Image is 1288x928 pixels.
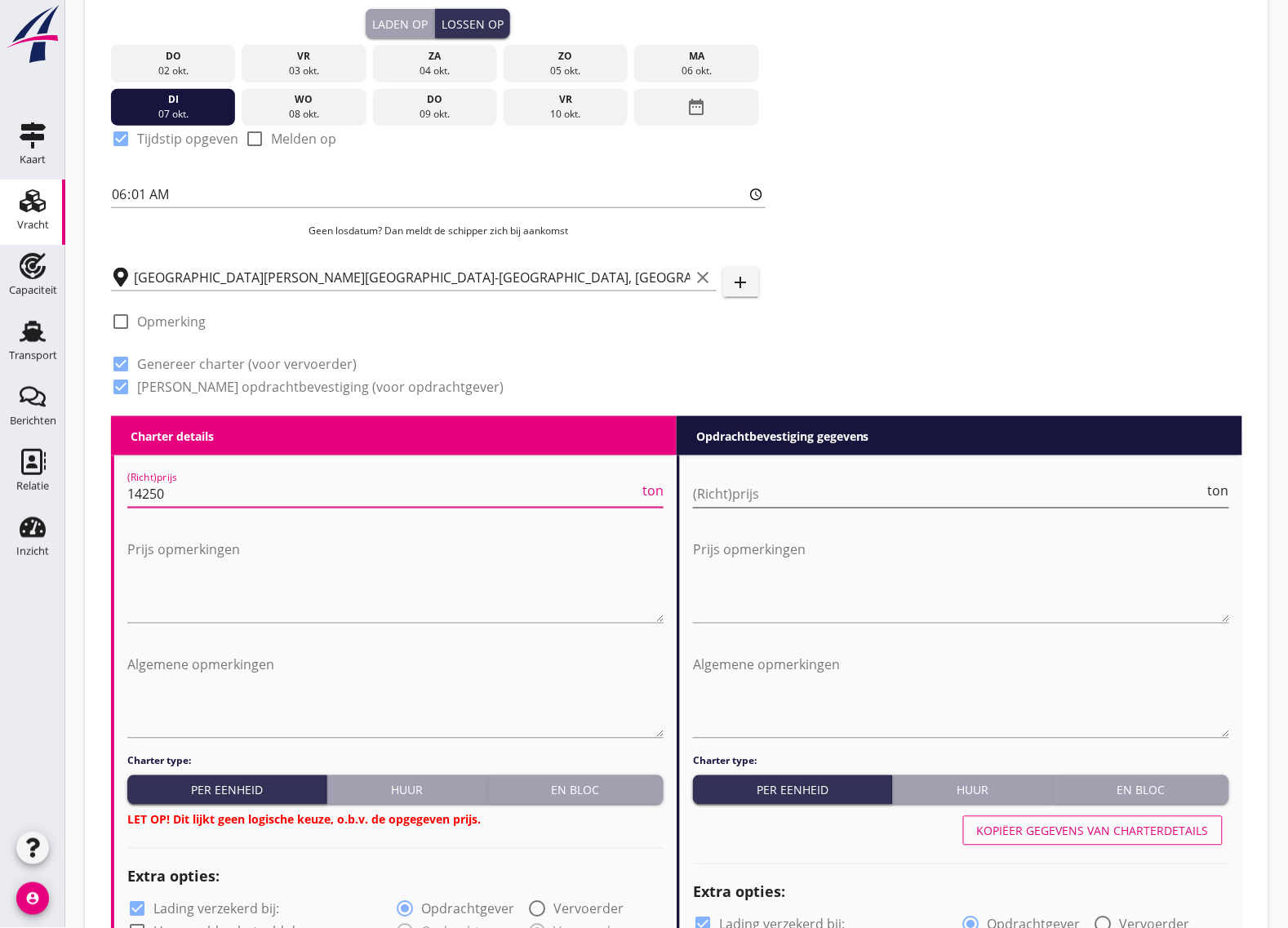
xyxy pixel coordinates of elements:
button: Huur [327,775,487,805]
div: Huur [899,782,1046,799]
div: Laden op [372,16,428,33]
div: 10 okt. [508,107,624,122]
button: En bloc [1054,775,1229,805]
div: Berichten [10,415,56,426]
div: Kopiëer gegevens van charterdetails [977,823,1209,840]
button: Per eenheid [127,775,327,805]
textarea: Prijs opmerkingen [127,537,664,623]
div: wo [246,92,362,107]
input: (Richt)prijs [127,482,639,508]
div: Lossen op [442,16,504,33]
label: Melden op [271,131,336,147]
div: Per eenheid [134,782,320,799]
div: 04 okt. [377,64,494,78]
h2: Extra opties: [127,866,664,888]
button: Huur [893,775,1053,805]
div: 09 okt. [377,107,494,122]
div: do [115,49,232,64]
div: zo [508,49,624,64]
input: (Richt)prijs [693,482,1205,508]
i: date_range [687,92,707,122]
p: Geen losdatum? Dan meldt de schipper zich bij aankomst [111,224,766,238]
span: ton [1208,485,1229,498]
button: Kopiëer gegevens van charterdetails [963,816,1223,846]
i: add [731,273,751,292]
label: Genereer charter (voor vervoerder) [137,356,357,372]
h3: LET OP! Dit lijkt geen logische keuze, o.b.v. de opgegeven prijs. [127,811,664,828]
button: Laden op [366,9,435,38]
h4: Charter type: [127,754,664,769]
textarea: Prijs opmerkingen [693,537,1229,623]
button: En bloc [488,775,664,805]
div: 03 okt. [246,64,362,78]
div: Relatie [16,481,49,491]
div: 02 okt. [115,64,232,78]
textarea: Algemene opmerkingen [693,652,1229,738]
textarea: Algemene opmerkingen [127,652,664,738]
div: 07 okt. [115,107,232,122]
button: Lossen op [435,9,510,38]
div: 08 okt. [246,107,362,122]
div: 06 okt. [638,64,755,78]
i: account_circle [16,882,49,915]
h4: Charter type: [693,754,1229,769]
img: logo-small.a267ee39.svg [3,4,62,64]
div: di [115,92,232,107]
div: Vracht [17,220,49,230]
div: vr [246,49,362,64]
span: ton [642,485,664,498]
div: En bloc [1060,782,1223,799]
div: Inzicht [16,546,49,557]
label: Opdrachtgever [422,901,515,917]
div: 05 okt. [508,64,624,78]
div: Per eenheid [700,782,886,799]
div: Kaart [20,154,46,165]
label: Opmerking [137,313,206,330]
input: Losplaats [134,264,691,291]
div: vr [508,92,624,107]
i: clear [694,268,713,287]
div: Capaciteit [9,285,57,295]
div: Huur [334,782,480,799]
label: Tijdstip opgeven [137,131,238,147]
div: Transport [9,350,57,361]
div: za [377,49,494,64]
div: En bloc [495,782,657,799]
label: Lading verzekerd bij: [153,901,279,917]
label: Vervoerder [554,901,624,917]
label: [PERSON_NAME] opdrachtbevestiging (voor opdrachtgever) [137,379,504,395]
div: ma [638,49,755,64]
div: do [377,92,494,107]
button: Per eenheid [693,775,893,805]
h2: Extra opties: [693,881,1229,904]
